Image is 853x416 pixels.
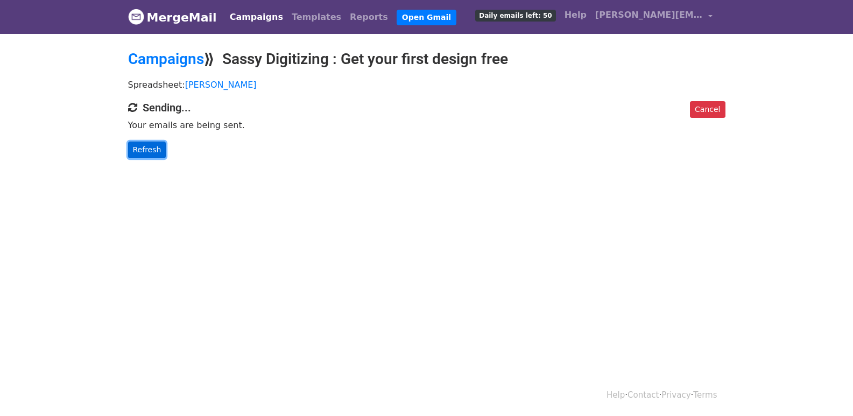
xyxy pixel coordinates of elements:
[287,6,346,28] a: Templates
[560,4,591,26] a: Help
[128,50,204,68] a: Campaigns
[591,4,717,30] a: [PERSON_NAME][EMAIL_ADDRESS][DOMAIN_NAME]
[475,10,555,22] span: Daily emails left: 50
[607,390,625,400] a: Help
[128,50,725,68] h2: ⟫ Sassy Digitizing : Get your first design free
[128,9,144,25] img: MergeMail logo
[471,4,560,26] a: Daily emails left: 50
[128,6,217,29] a: MergeMail
[628,390,659,400] a: Contact
[128,101,725,114] h4: Sending...
[225,6,287,28] a: Campaigns
[595,9,703,22] span: [PERSON_NAME][EMAIL_ADDRESS][DOMAIN_NAME]
[661,390,690,400] a: Privacy
[185,80,257,90] a: [PERSON_NAME]
[128,119,725,131] p: Your emails are being sent.
[397,10,456,25] a: Open Gmail
[690,101,725,118] a: Cancel
[346,6,392,28] a: Reports
[799,364,853,416] iframe: Chat Widget
[128,142,166,158] a: Refresh
[128,79,725,90] p: Spreadsheet:
[693,390,717,400] a: Terms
